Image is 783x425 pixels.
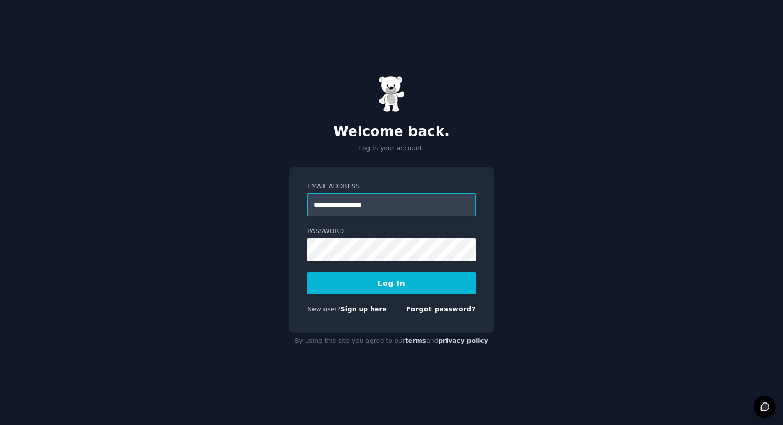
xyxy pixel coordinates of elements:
label: Password [307,227,476,237]
img: Gummy Bear [378,76,405,113]
h2: Welcome back. [289,124,494,140]
span: New user? [307,306,341,313]
p: Log in your account. [289,144,494,153]
button: Log In [307,272,476,294]
a: Sign up here [341,306,387,313]
label: Email Address [307,182,476,192]
a: Forgot password? [406,306,476,313]
div: By using this site you agree to our and [289,333,494,350]
a: privacy policy [438,337,488,344]
a: terms [405,337,426,344]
